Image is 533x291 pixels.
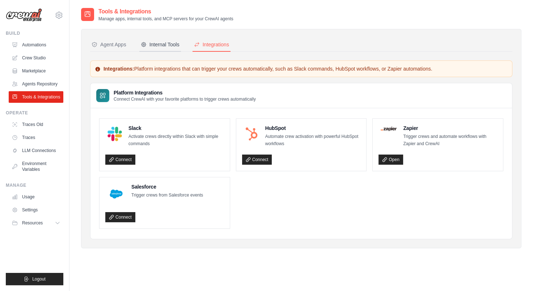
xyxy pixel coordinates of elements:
button: Agent Apps [90,38,128,52]
a: Crew Studio [9,52,63,64]
button: Resources [9,217,63,229]
button: Internal Tools [139,38,181,52]
a: Tools & Integrations [9,91,63,103]
p: Platform integrations that can trigger your crews automatically, such as Slack commands, HubSpot ... [95,65,508,72]
div: Manage [6,182,63,188]
h4: Zapier [403,125,497,132]
p: Connect CrewAI with your favorite platforms to trigger crews automatically [114,96,256,102]
p: Trigger crews and automate workflows with Zapier and CrewAI [403,133,497,147]
a: Agents Repository [9,78,63,90]
div: Agent Apps [92,41,126,48]
button: Logout [6,273,63,285]
a: Connect [105,212,135,222]
p: Automate crew activation with powerful HubSpot workflows [265,133,361,147]
a: Marketplace [9,65,63,77]
p: Trigger crews from Salesforce events [131,192,203,199]
a: Traces [9,132,63,143]
button: Integrations [193,38,230,52]
a: LLM Connections [9,145,63,156]
h4: HubSpot [265,125,361,132]
a: Connect [105,155,135,165]
img: Salesforce Logo [107,185,125,203]
div: Build [6,30,63,36]
a: Traces Old [9,119,63,130]
h2: Tools & Integrations [98,7,233,16]
strong: Integrations: [103,66,134,72]
div: Integrations [194,41,229,48]
img: Zapier Logo [381,127,397,131]
a: Open [378,155,403,165]
a: Environment Variables [9,158,63,175]
p: Manage apps, internal tools, and MCP servers for your CrewAI agents [98,16,233,22]
span: Resources [22,220,43,226]
img: HubSpot Logo [244,127,259,141]
h4: Salesforce [131,183,203,190]
img: Slack Logo [107,127,122,141]
h4: Slack [128,125,224,132]
a: Automations [9,39,63,51]
a: Settings [9,204,63,216]
p: Activate crews directly within Slack with simple commands [128,133,224,147]
a: Connect [242,155,272,165]
a: Usage [9,191,63,203]
h3: Platform Integrations [114,89,256,96]
img: Logo [6,8,42,22]
div: Operate [6,110,63,116]
div: Internal Tools [141,41,179,48]
span: Logout [32,276,46,282]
